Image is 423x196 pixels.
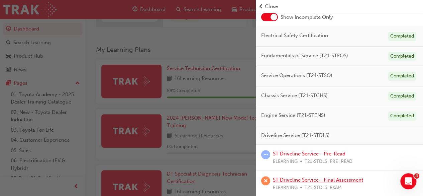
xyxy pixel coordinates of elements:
[261,112,325,119] span: Engine Service (T21-STENS)
[273,184,298,192] span: ELEARNING
[400,173,416,189] iframe: Intercom live chat
[261,72,332,79] span: Service Operations (T21-STSO)
[414,173,419,179] span: 4
[261,32,328,40] span: Electrical Safety Certification
[388,112,416,121] div: Completed
[388,92,416,101] div: Completed
[261,176,270,185] span: learningRecordVerb_FAIL-icon
[273,177,363,183] a: ST Driveline Service - Final Assessment
[388,52,416,61] div: Completed
[261,92,328,100] span: Chassis Service (T21-STCHS)
[281,13,333,21] span: Show Incomplete Only
[265,3,278,10] span: Close
[388,72,416,81] div: Completed
[305,184,342,192] span: T21-STDLS_EXAM
[261,52,348,60] span: Fundamentals of Service (T21-STFOS)
[273,151,345,157] a: ST Driveline Service - Pre-Read
[388,32,416,41] div: Completed
[305,158,352,166] span: T21-STDLS_PRE_READ
[261,150,270,159] span: learningRecordVerb_ATTEMPT-icon
[273,158,298,166] span: ELEARNING
[258,3,263,10] span: prev-icon
[261,132,330,139] span: Driveline Service (T21-STDLS)
[258,3,420,10] button: prev-iconClose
